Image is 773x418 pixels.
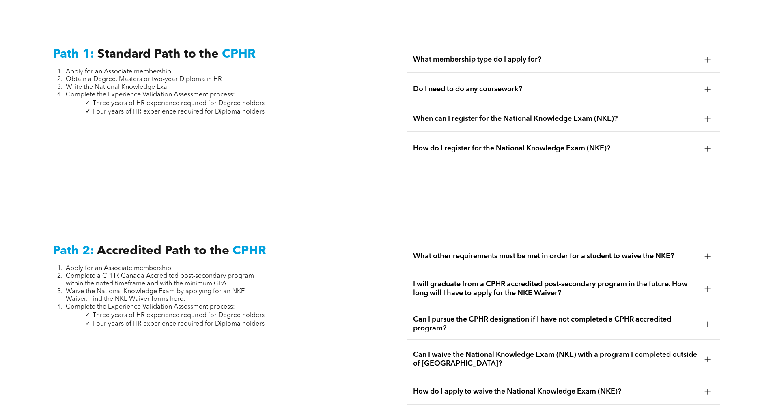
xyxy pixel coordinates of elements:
span: Apply for an Associate membership [66,69,171,75]
span: Complete a CPHR Canada Accredited post-secondary program within the noted timeframe and with the ... [66,273,254,287]
span: Obtain a Degree, Masters or two-year Diploma in HR [66,76,222,83]
span: Four years of HR experience required for Diploma holders [93,321,265,327]
span: Four years of HR experience required for Diploma holders [93,109,265,115]
span: Complete the Experience Validation Assessment process: [66,92,235,98]
span: Apply for an Associate membership [66,265,171,272]
span: Can I pursue the CPHR designation if I have not completed a CPHR accredited program? [413,315,698,333]
span: How do I apply to waive the National Knowledge Exam (NKE)? [413,387,698,396]
span: Complete the Experience Validation Assessment process: [66,304,235,310]
span: Standard Path to the [97,48,219,60]
span: How do I register for the National Knowledge Exam (NKE)? [413,144,698,153]
span: What membership type do I apply for? [413,55,698,64]
span: Path 2: [53,245,94,257]
span: Waive the National Knowledge Exam by applying for an NKE Waiver. Find the NKE Waiver forms here. [66,288,245,302]
span: CPHR [233,245,266,257]
span: Can I waive the National Knowledge Exam (NKE) with a program I completed outside of [GEOGRAPHIC_D... [413,350,698,368]
span: Path 1: [53,48,94,60]
span: What other requirements must be met in order for a student to waive the NKE? [413,252,698,261]
span: Accredited Path to the [97,245,229,257]
span: Write the National Knowledge Exam [66,84,173,90]
span: Three years of HR experience required for Degree holders [93,100,265,107]
span: I will graduate from a CPHR accredited post-secondary program in the future. How long will I have... [413,280,698,298]
span: Do I need to do any coursework? [413,85,698,94]
span: When can I register for the National Knowledge Exam (NKE)? [413,114,698,123]
span: Three years of HR experience required for Degree holders [93,312,265,319]
span: CPHR [222,48,256,60]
